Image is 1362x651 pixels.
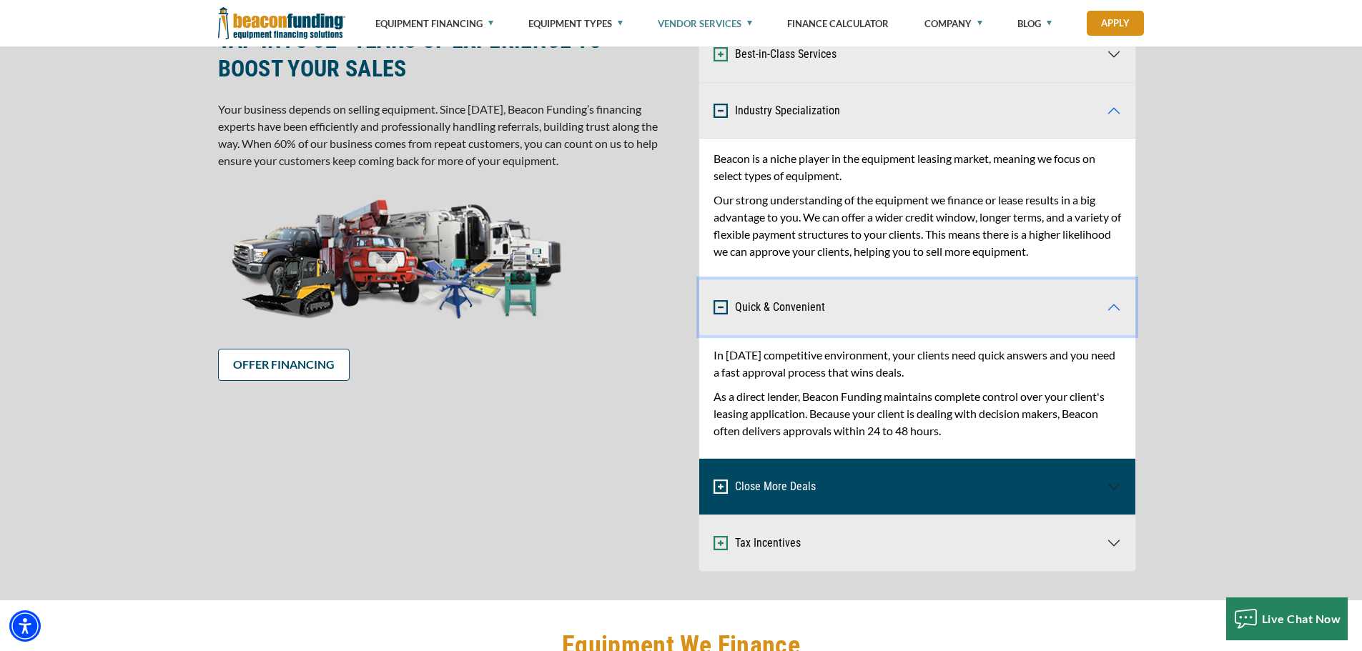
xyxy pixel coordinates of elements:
[699,459,1135,515] button: Close More Deals
[699,83,1135,139] button: Industry Specialization
[218,349,350,381] a: OFFER FINANCING
[218,101,673,169] p: Your business depends on selling equipment. Since [DATE], Beacon Funding’s financing experts have...
[714,347,1121,381] p: In [DATE] competitive environment, your clients need quick answers and you need a fast approval p...
[699,26,1135,82] button: Best-in-Class Services
[714,300,728,314] img: Expand and Collapse Icon
[714,536,728,550] img: Expand and Collapse Icon
[714,192,1121,260] p: Our strong understanding of the equipment we finance or lease results in a big advantage to you. ...
[218,26,673,83] h3: TAP INTO 32+ YEARS OF EXPERIENCE TO BOOST YOUR SALES
[699,515,1135,571] button: Tax Incentives
[714,47,728,61] img: Expand and Collapse Icon
[1087,11,1144,36] a: Apply
[699,279,1135,335] button: Quick & Convenient
[714,150,1121,184] p: Beacon is a niche player in the equipment leasing market, meaning we focus on select types of equ...
[714,479,728,494] img: Expand and Collapse Icon
[9,610,41,642] div: Accessibility Menu
[714,388,1121,439] p: As a direct lender, Beacon Funding maintains complete control over your client's leasing applicat...
[218,177,576,334] img: Equipment collage - tow truck, skid steer, screen printer, embroidery machine, pumper truck, buck...
[1226,597,1348,640] button: Live Chat Now
[714,104,728,118] img: Expand and Collapse Icon
[1262,612,1341,625] span: Live Chat Now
